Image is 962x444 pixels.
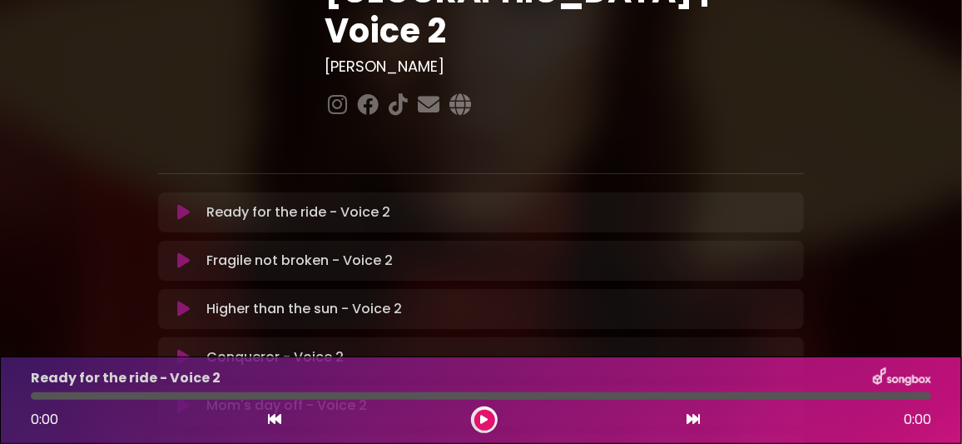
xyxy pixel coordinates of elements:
[31,410,58,429] span: 0:00
[904,410,931,430] span: 0:00
[873,367,931,389] img: songbox-logo-white.png
[325,57,804,76] h3: [PERSON_NAME]
[206,251,393,271] p: Fragile not broken - Voice 2
[31,368,221,388] p: Ready for the ride - Voice 2
[206,347,344,367] p: Conqueror - Voice 2
[206,202,390,222] p: Ready for the ride - Voice 2
[206,299,402,319] p: Higher than the sun - Voice 2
